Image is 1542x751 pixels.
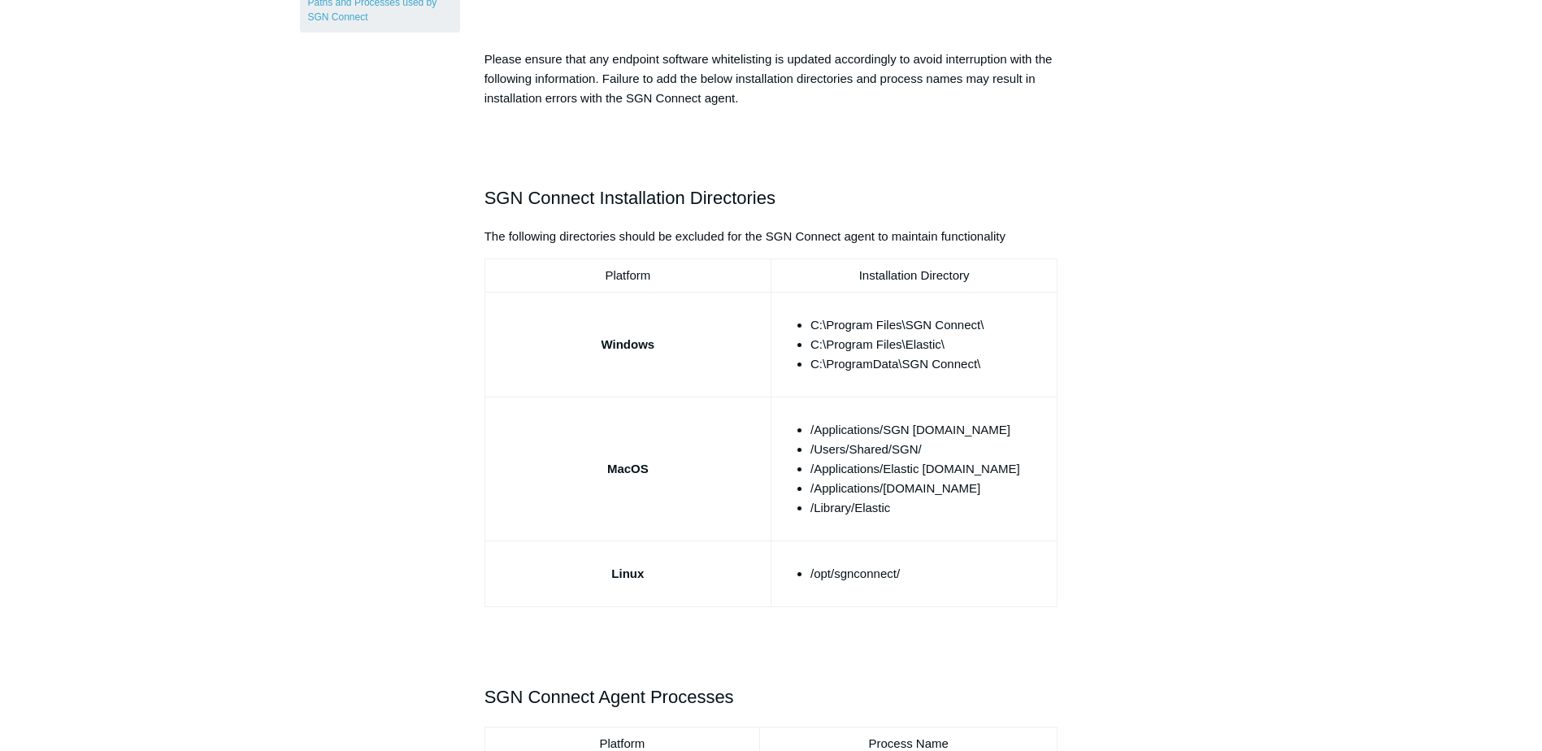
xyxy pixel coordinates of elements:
strong: MacOS [607,462,649,475]
li: /opt/sgnconnect/ [810,564,1050,584]
li: C:\ProgramData\SGN Connect\ [810,354,1050,374]
span: SGN Connect Installation Directories [484,188,775,208]
strong: Linux [611,567,644,580]
li: /Applications/Elastic [DOMAIN_NAME] [810,459,1050,479]
li: /Library/Elastic [810,498,1050,518]
span: The following directories should be excluded for the SGN Connect agent to maintain functionality [484,229,1006,243]
li: /Applications/SGN [DOMAIN_NAME] [810,420,1050,440]
li: /Users/Shared/SGN/ [810,440,1050,459]
li: C:\Program Files\Elastic\ [810,335,1050,354]
li: C:\Program Files\SGN Connect\ [810,315,1050,335]
td: Platform [484,259,771,293]
strong: Windows [601,337,654,351]
span: Please ensure that any endpoint software whitelisting is updated accordingly to avoid interruptio... [484,52,1053,105]
td: Installation Directory [771,259,1057,293]
h2: SGN Connect Agent Processes [484,683,1058,711]
li: /Applications/[DOMAIN_NAME] [810,479,1050,498]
